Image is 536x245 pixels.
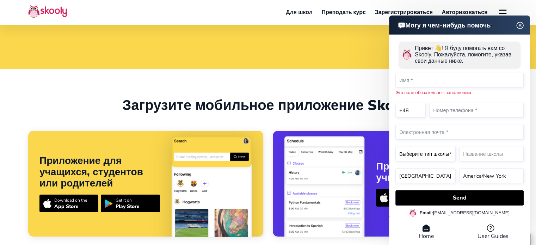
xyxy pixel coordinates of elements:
[376,189,435,207] a: Download on theApp Store
[437,7,492,18] a: Авторизоваться
[370,7,437,18] a: Зарегистрироваться
[54,203,87,210] div: App Store
[376,161,497,183] div: Приложение для школ, учителей, тренеров
[28,97,508,114] div: Загрузите мобильное приложение Skooly
[281,7,317,18] a: Для школ
[105,200,113,208] img: icon-playstore
[101,195,160,212] a: Get it onPlay Store
[380,193,388,203] img: icon-apple
[39,155,160,189] div: Приложение для учащихся, студентов или родителей
[54,197,87,203] div: Download on the
[28,5,67,18] img: Skooly
[43,199,51,208] img: icon-apple
[317,7,370,18] a: Преподать курс
[498,7,508,18] button: menu outline
[116,203,139,210] div: Play Store
[39,195,98,212] a: Download on theApp Store
[116,197,139,203] div: Get it on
